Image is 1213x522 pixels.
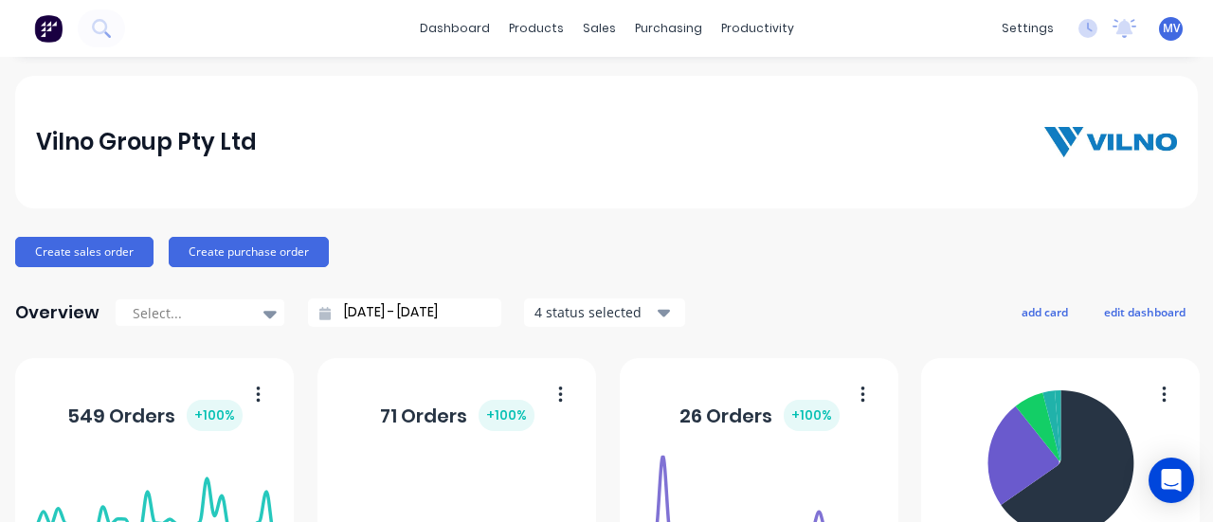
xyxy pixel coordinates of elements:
span: MV [1163,20,1180,37]
div: 71 Orders [380,400,534,431]
img: Factory [34,14,63,43]
div: 4 status selected [534,302,654,322]
div: 549 Orders [67,400,243,431]
div: purchasing [625,14,712,43]
button: Create sales order [15,237,154,267]
div: Open Intercom Messenger [1149,458,1194,503]
button: edit dashboard [1092,299,1198,324]
div: + 100 % [479,400,534,431]
button: 4 status selected [524,298,685,327]
div: products [499,14,573,43]
button: Create purchase order [169,237,329,267]
div: Vilno Group Pty Ltd [36,123,257,161]
div: + 100 % [784,400,840,431]
button: add card [1009,299,1080,324]
div: sales [573,14,625,43]
div: settings [992,14,1063,43]
div: Overview [15,294,100,332]
img: Vilno Group Pty Ltd [1044,127,1177,157]
div: 26 Orders [679,400,840,431]
a: dashboard [410,14,499,43]
div: productivity [712,14,804,43]
div: + 100 % [187,400,243,431]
